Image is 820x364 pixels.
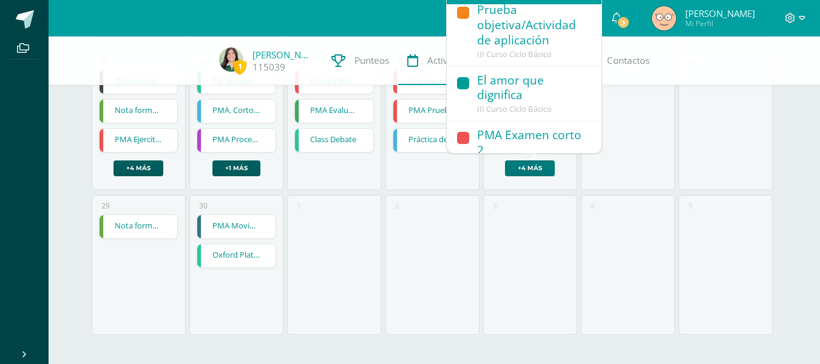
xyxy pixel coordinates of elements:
[393,99,472,123] div: PMA Prueba Módulo 5 | Tarea
[477,49,552,60] span: III Curso Ciclo Básico
[99,215,178,239] div: Nota formativa 8, juego de 5x5 utilización de pases | Tarea
[295,100,373,123] a: PMA Evaluación No. 3
[219,47,243,72] img: a478b10ea490de47a8cbd13f9fa61e53.png
[197,99,276,123] div: PMA. Corto Mov. circular | Tarea
[197,244,276,267] a: Oxford Platform
[427,54,476,67] span: Actividades
[685,7,755,19] span: [PERSON_NAME]
[294,99,374,123] div: PMA Evaluación No. 3 | Tarea
[574,36,659,85] a: Contactos
[477,103,552,114] span: III Curso Ciclo Básico
[100,215,178,238] a: Nota formativa 8, juego de 5x5 utilización de pases
[199,201,208,211] div: 30
[393,129,472,152] a: Práctica de laboratorio Mov. circular
[617,16,630,29] span: 3
[197,215,276,238] a: PMA Movimientos a través de estímulos sonoros
[212,160,260,176] a: +1 más
[493,201,497,211] div: 3
[297,201,301,211] div: 1
[100,100,178,123] a: Nota formativa 7, juego en espacio reducido 3x3
[652,6,676,30] img: 7775765ac5b93ea7f316c0cc7e2e0b98.png
[591,201,595,211] div: 4
[100,129,178,152] a: PMA Ejercitación 4 Parábola
[447,67,601,122] a: El amor que dignificaIII Curso Ciclo Básico
[197,215,276,239] div: PMA Movimientos a través de estímulos sonoros | Tarea
[688,201,693,211] div: 5
[114,160,163,176] a: +4 más
[295,129,373,152] a: Class Debate
[252,61,285,74] a: 115039
[393,100,472,123] a: PMA Prueba Módulo 5
[197,244,276,268] div: Oxford Platform | Examen
[197,100,276,123] a: PMA. Corto Mov. circular
[607,54,649,67] span: Contactos
[477,128,589,159] div: PMA Examen corto 2
[477,2,589,49] div: Prueba objetiva/Actividad de aplicación
[197,128,276,153] div: PMA Proceso de rostro | Tarea
[101,201,110,211] div: 29
[354,54,389,67] span: Punteos
[505,160,555,176] a: +4 más
[477,73,589,105] div: El amor que dignifica
[395,201,399,211] div: 2
[233,59,246,74] span: 1
[294,128,374,153] div: Class Debate | Examen
[398,36,486,85] a: Actividades
[197,129,276,152] a: PMA Proceso de rostro
[685,18,755,29] span: Mi Perfil
[99,99,178,123] div: Nota formativa 7, juego en espacio reducido 3x3 | Tarea
[322,36,398,85] a: Punteos
[393,128,472,153] div: Práctica de laboratorio Mov. circular | Tarea
[99,128,178,153] div: PMA Ejercitación 4 Parábola | Tarea
[447,122,601,177] a: PMA Examen corto 2III Curso Ciclo Básico
[252,49,313,61] a: [PERSON_NAME]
